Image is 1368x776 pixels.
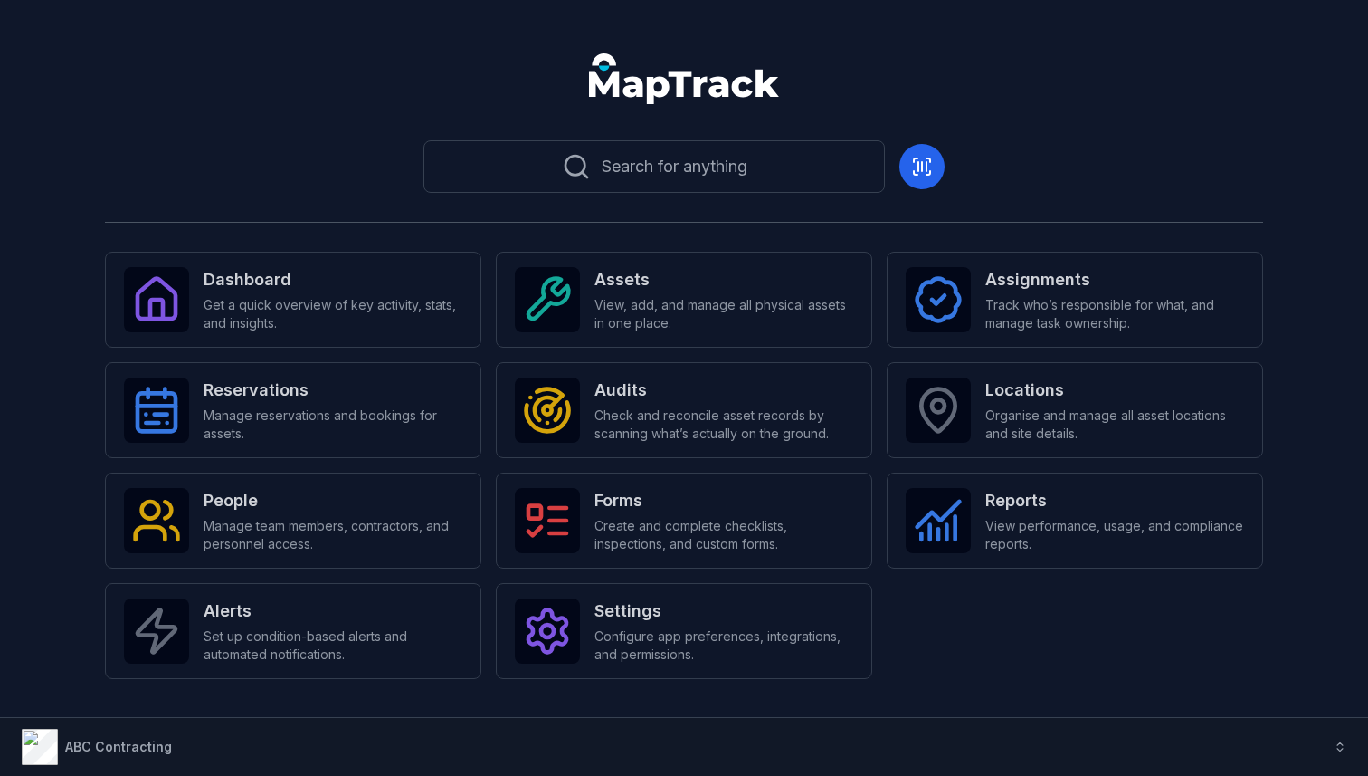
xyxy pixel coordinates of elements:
[204,517,462,553] span: Manage team members, contractors, and personnel access.
[602,154,747,179] span: Search for anything
[594,628,853,664] span: Configure app preferences, integrations, and permissions.
[204,378,462,403] strong: Reservations
[204,407,462,443] span: Manage reservations and bookings for assets.
[204,628,462,664] span: Set up condition-based alerts and automated notifications.
[496,473,872,569] a: FormsCreate and complete checklists, inspections, and custom forms.
[985,378,1244,403] strong: Locations
[560,53,808,104] nav: Global
[105,362,481,458] a: ReservationsManage reservations and bookings for assets.
[887,362,1263,458] a: LocationsOrganise and manage all asset locations and site details.
[204,267,462,292] strong: Dashboard
[887,252,1263,348] a: AssignmentsTrack who’s responsible for what, and manage task ownership.
[985,488,1244,513] strong: Reports
[985,517,1244,553] span: View performance, usage, and compliance reports.
[496,252,872,348] a: AssetsView, add, and manage all physical assets in one place.
[105,583,481,679] a: AlertsSet up condition-based alerts and automated notifications.
[594,267,853,292] strong: Assets
[985,296,1244,332] span: Track who’s responsible for what, and manage task ownership.
[204,488,462,513] strong: People
[105,473,481,569] a: PeopleManage team members, contractors, and personnel access.
[496,362,872,458] a: AuditsCheck and reconcile asset records by scanning what’s actually on the ground.
[594,296,853,332] span: View, add, and manage all physical assets in one place.
[65,739,172,754] strong: ABC Contracting
[594,407,853,443] span: Check and reconcile asset records by scanning what’s actually on the ground.
[204,296,462,332] span: Get a quick overview of key activity, stats, and insights.
[594,517,853,553] span: Create and complete checklists, inspections, and custom forms.
[887,473,1263,569] a: ReportsView performance, usage, and compliance reports.
[594,378,853,403] strong: Audits
[496,583,872,679] a: SettingsConfigure app preferences, integrations, and permissions.
[423,140,885,193] button: Search for anything
[594,599,853,624] strong: Settings
[985,407,1244,443] span: Organise and manage all asset locations and site details.
[105,252,481,348] a: DashboardGet a quick overview of key activity, stats, and insights.
[985,267,1244,292] strong: Assignments
[594,488,853,513] strong: Forms
[204,599,462,624] strong: Alerts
